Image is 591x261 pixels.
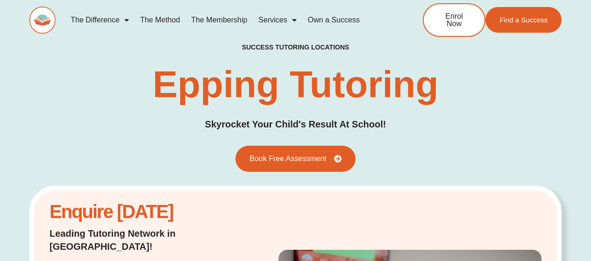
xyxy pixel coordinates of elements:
[65,9,392,31] nav: Menu
[438,13,470,28] span: Enrol Now
[50,206,222,218] h2: Enquire [DATE]
[253,9,302,31] a: Services
[485,7,562,33] a: Find a Success
[499,16,548,23] span: Find a Success
[65,9,135,31] a: The Difference
[235,146,356,172] a: Book Free Assessment
[50,227,222,253] h2: Leading Tutoring Network in [GEOGRAPHIC_DATA]!
[205,117,386,132] h2: Skyrocket Your Child's Result At School!
[423,3,485,37] a: Enrol Now
[302,9,365,31] a: Own a Success
[153,66,439,103] h1: Epping Tutoring
[185,9,253,31] a: The Membership
[249,155,327,162] span: Book Free Assessment
[135,9,185,31] a: The Method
